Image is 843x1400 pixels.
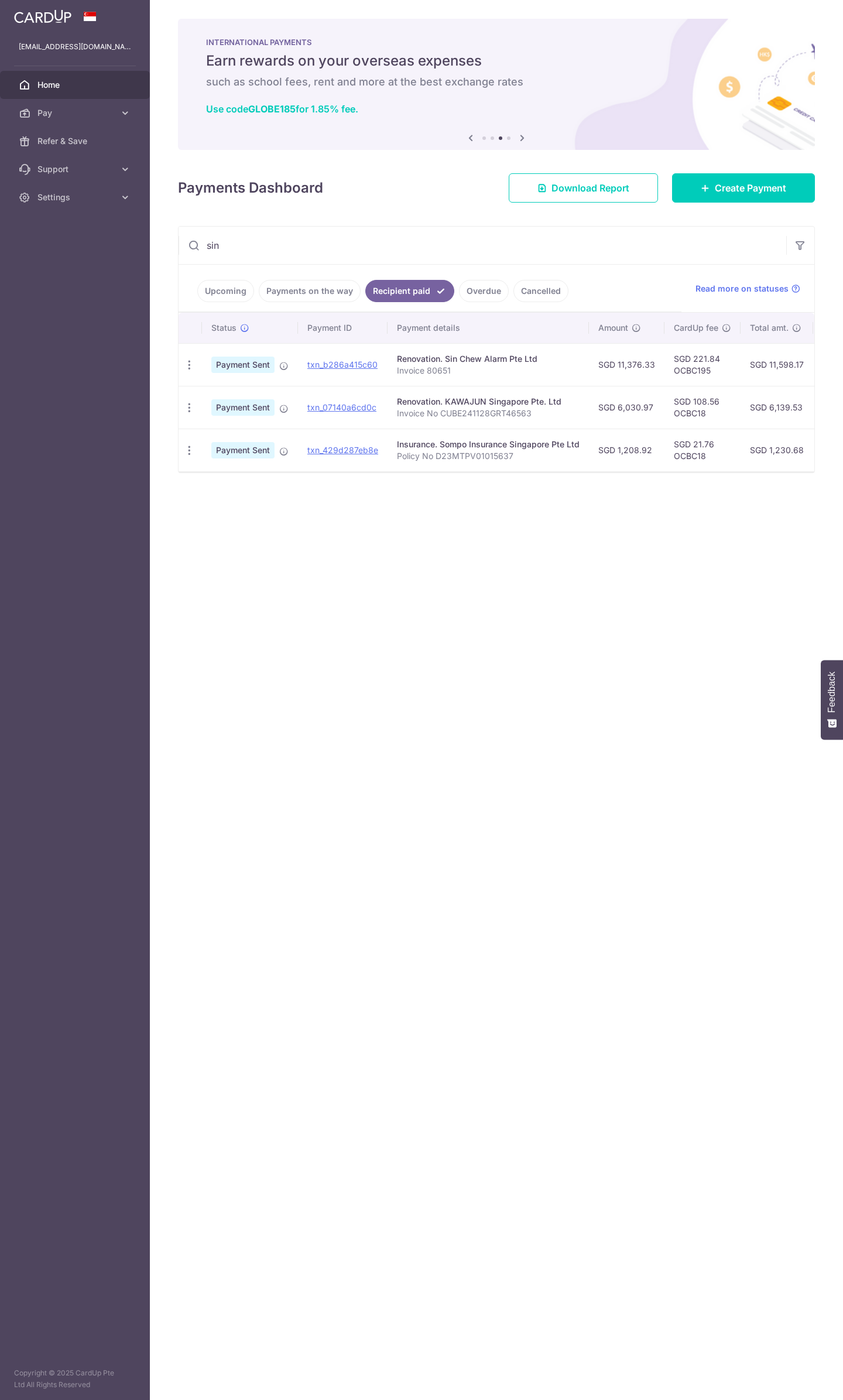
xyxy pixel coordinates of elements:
span: Pay [37,107,115,119]
a: Cancelled [513,280,568,302]
p: Invoice No CUBE241128GRT46563 [397,408,580,419]
td: SGD 108.56 OCBC18 [664,386,741,429]
span: Payment Sent [211,442,275,458]
h6: such as school fees, rent and more at the best exchange rates [206,75,787,89]
h5: Earn rewards on your overseas expenses [206,52,787,70]
p: [EMAIL_ADDRESS][DOMAIN_NAME] [19,41,131,53]
span: Status [211,322,237,334]
a: Read more on statuses [695,283,800,295]
td: SGD 11,376.33 [589,343,664,386]
span: Settings [37,191,115,203]
div: Renovation. KAWAJUN Singapore Pte. Ltd [397,396,580,408]
a: txn_b286a415c60 [307,360,378,369]
a: Upcoming [197,280,254,302]
span: Create Payment [715,181,786,195]
th: Payment details [388,313,589,343]
div: Renovation. Sin Chew Alarm Pte Ltd [397,353,580,365]
input: Search by recipient name, payment id or reference [179,227,786,264]
span: Payment Sent [211,399,275,416]
p: Policy No D23MTPV01015637 [397,450,580,462]
td: SGD 11,598.17 [741,343,813,386]
iframe: Opens a widget where you can find more information [768,1365,831,1394]
td: SGD 6,139.53 [741,386,813,429]
span: Feedback [827,672,837,713]
button: Feedback - Show survey [821,660,843,740]
span: Home [37,79,115,91]
h4: Payments Dashboard [178,177,323,198]
span: Support [37,163,115,175]
td: SGD 221.84 OCBC195 [664,343,741,386]
span: Download Report [551,181,629,195]
a: Use codeGLOBE185for 1.85% fee. [206,103,358,115]
img: CardUp [14,9,71,23]
th: Payment ID [298,313,388,343]
span: Payment Sent [211,357,275,373]
span: Amount [598,322,628,334]
td: SGD 21.76 OCBC18 [664,429,741,471]
td: SGD 6,030.97 [589,386,664,429]
b: GLOBE185 [248,103,296,115]
a: Overdue [459,280,509,302]
img: International Payment Banner [178,19,815,150]
a: Recipient paid [365,280,454,302]
a: Payments on the way [259,280,361,302]
span: CardUp fee [674,322,718,334]
a: Download Report [509,173,658,203]
a: txn_07140a6cd0c [307,402,376,412]
a: txn_429d287eb8e [307,445,378,455]
td: SGD 1,230.68 [741,429,813,471]
td: SGD 1,208.92 [589,429,664,471]
p: INTERNATIONAL PAYMENTS [206,37,787,47]
a: Create Payment [672,173,815,203]
span: Total amt. [750,322,789,334]
span: Refer & Save [37,135,115,147]
span: Read more on statuses [695,283,789,295]
p: Invoice 80651 [397,365,580,376]
div: Insurance. Sompo Insurance Singapore Pte Ltd [397,439,580,450]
